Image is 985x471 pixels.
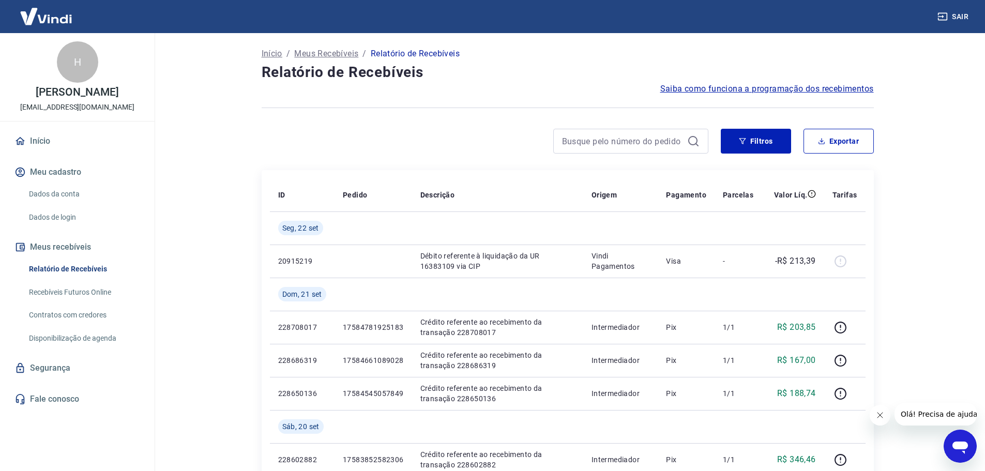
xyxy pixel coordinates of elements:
p: 17584545057849 [343,388,404,399]
a: Relatório de Recebíveis [25,259,142,280]
p: Intermediador [592,454,650,465]
p: 228686319 [278,355,326,366]
span: Dom, 21 set [282,289,322,299]
button: Filtros [721,129,791,154]
a: Meus Recebíveis [294,48,358,60]
p: Descrição [420,190,455,200]
p: 17583852582306 [343,454,404,465]
p: ID [278,190,285,200]
p: -R$ 213,39 [775,255,816,267]
button: Exportar [804,129,874,154]
p: Pix [666,355,706,366]
p: Crédito referente ao recebimento da transação 228602882 [420,449,575,470]
span: Sáb, 20 set [282,421,320,432]
p: Crédito referente ao recebimento da transação 228686319 [420,350,575,371]
p: Intermediador [592,355,650,366]
p: Visa [666,256,706,266]
p: R$ 346,46 [777,453,816,466]
p: Intermediador [592,388,650,399]
div: H [57,41,98,83]
p: Vindi Pagamentos [592,251,650,271]
a: Saiba como funciona a programação dos recebimentos [660,83,874,95]
p: / [362,48,366,60]
a: Dados da conta [25,184,142,205]
p: 228708017 [278,322,326,332]
p: 1/1 [723,388,753,399]
p: Parcelas [723,190,753,200]
p: [EMAIL_ADDRESS][DOMAIN_NAME] [20,102,134,113]
a: Início [262,48,282,60]
iframe: Fechar mensagem [870,405,890,426]
a: Segurança [12,357,142,379]
a: Fale conosco [12,388,142,411]
p: 17584661089028 [343,355,404,366]
a: Recebíveis Futuros Online [25,282,142,303]
p: Pedido [343,190,367,200]
p: 20915219 [278,256,326,266]
p: [PERSON_NAME] [36,87,118,98]
input: Busque pelo número do pedido [562,133,683,149]
p: - [723,256,753,266]
p: / [286,48,290,60]
p: 228602882 [278,454,326,465]
p: R$ 188,74 [777,387,816,400]
a: Contratos com credores [25,305,142,326]
button: Sair [935,7,973,26]
span: Seg, 22 set [282,223,319,233]
h4: Relatório de Recebíveis [262,62,874,83]
span: Olá! Precisa de ajuda? [6,7,87,16]
p: Relatório de Recebíveis [371,48,460,60]
p: Valor Líq. [774,190,808,200]
p: Tarifas [832,190,857,200]
iframe: Botão para abrir a janela de mensagens [944,430,977,463]
p: 17584781925183 [343,322,404,332]
p: Crédito referente ao recebimento da transação 228650136 [420,383,575,404]
p: Pagamento [666,190,706,200]
button: Meu cadastro [12,161,142,184]
p: 1/1 [723,355,753,366]
p: 1/1 [723,454,753,465]
button: Meus recebíveis [12,236,142,259]
img: Vindi [12,1,80,32]
p: Intermediador [592,322,650,332]
p: Pix [666,454,706,465]
p: Pix [666,322,706,332]
a: Disponibilização de agenda [25,328,142,349]
p: Origem [592,190,617,200]
p: R$ 167,00 [777,354,816,367]
p: Pix [666,388,706,399]
p: Débito referente à liquidação da UR 16383109 via CIP [420,251,575,271]
p: 1/1 [723,322,753,332]
a: Início [12,130,142,153]
p: Crédito referente ao recebimento da transação 228708017 [420,317,575,338]
p: R$ 203,85 [777,321,816,333]
iframe: Mensagem da empresa [895,403,977,426]
p: 228650136 [278,388,326,399]
a: Dados de login [25,207,142,228]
